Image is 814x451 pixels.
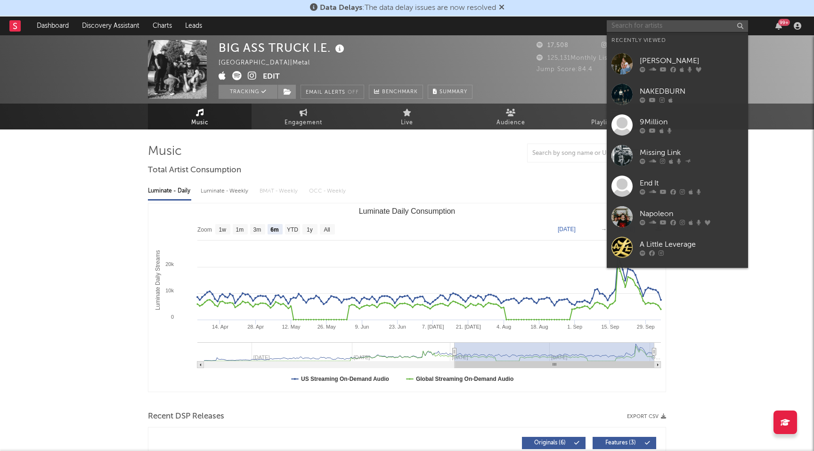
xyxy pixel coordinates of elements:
[30,16,75,35] a: Dashboard
[775,22,782,30] button: 99+
[389,324,406,330] text: 23. Jun
[165,288,174,293] text: 10k
[171,314,174,320] text: 0
[528,150,627,157] input: Search by song name or URL
[497,117,525,129] span: Audience
[212,324,228,330] text: 14. Apr
[456,324,481,330] text: 21. [DATE]
[146,16,179,35] a: Charts
[607,171,748,201] a: End It
[148,183,191,199] div: Luminate - Daily
[320,4,496,12] span: : The data delay issues are now resolved
[601,226,607,233] text: →
[247,324,264,330] text: 28. Apr
[324,226,330,233] text: All
[382,87,418,98] span: Benchmark
[530,324,548,330] text: 18. Aug
[607,140,748,171] a: Missing Link
[155,250,161,310] text: Luminate Daily Streams
[593,437,656,449] button: Features(3)
[567,324,582,330] text: 1. Sep
[602,42,634,48] span: 45,207
[537,42,569,48] span: 17,508
[355,104,459,129] a: Live
[422,324,444,330] text: 7. [DATE]
[148,203,666,392] svg: Luminate Daily Consumption
[607,263,748,293] a: 1nonly
[219,85,277,99] button: Tracking
[528,440,571,446] span: Originals ( 6 )
[640,239,743,250] div: A Little Leverage
[201,183,250,199] div: Luminate - Weekly
[637,324,655,330] text: 29. Sep
[522,437,586,449] button: Originals(6)
[607,20,748,32] input: Search for artists
[270,226,278,233] text: 6m
[75,16,146,35] a: Discovery Assistant
[282,324,301,330] text: 12. May
[317,324,336,330] text: 26. May
[253,226,261,233] text: 3m
[607,201,748,232] a: Napoleon
[348,90,359,95] em: Off
[236,226,244,233] text: 1m
[778,19,790,26] div: 99 +
[252,104,355,129] a: Engagement
[640,116,743,128] div: 9Million
[601,324,619,330] text: 15. Sep
[219,57,321,69] div: [GEOGRAPHIC_DATA] | Metal
[537,66,593,72] span: Jump Score: 84.4
[416,376,514,382] text: Global Streaming On-Demand Audio
[148,104,252,129] a: Music
[401,117,413,129] span: Live
[499,4,505,12] span: Dismiss
[607,79,748,110] a: NAKEDBURN
[562,104,666,129] a: Playlists/Charts
[219,40,347,56] div: BIG ASS TRUCK I.E.
[558,226,576,233] text: [DATE]
[640,147,743,158] div: Missing Link
[651,354,661,360] text: O…
[359,207,456,215] text: Luminate Daily Consumption
[440,89,467,95] span: Summary
[611,35,743,46] div: Recently Viewed
[497,324,511,330] text: 4. Aug
[148,411,224,422] span: Recent DSP Releases
[219,226,227,233] text: 1w
[627,414,666,419] button: Export CSV
[301,376,389,382] text: US Streaming On-Demand Audio
[607,232,748,263] a: A Little Leverage
[179,16,209,35] a: Leads
[428,85,472,99] button: Summary
[599,440,642,446] span: Features ( 3 )
[607,110,748,140] a: 9Million
[355,324,369,330] text: 9. Jun
[537,55,628,61] span: 125,131 Monthly Listeners
[640,55,743,66] div: [PERSON_NAME]
[197,226,212,233] text: Zoom
[165,261,174,267] text: 20k
[148,165,241,176] span: Total Artist Consumption
[285,117,322,129] span: Engagement
[640,208,743,219] div: Napoleon
[591,117,638,129] span: Playlists/Charts
[320,4,362,12] span: Data Delays
[301,85,364,99] button: Email AlertsOff
[640,177,743,189] div: End It
[369,85,423,99] a: Benchmark
[459,104,562,129] a: Audience
[307,226,313,233] text: 1y
[287,226,298,233] text: YTD
[263,71,280,83] button: Edit
[640,86,743,97] div: NAKEDBURN
[607,48,748,79] a: [PERSON_NAME]
[191,117,209,129] span: Music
